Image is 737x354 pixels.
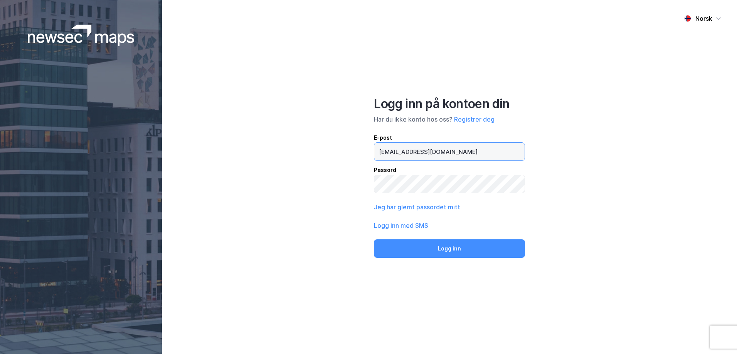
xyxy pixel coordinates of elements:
button: Jeg har glemt passordet mitt [374,202,460,212]
button: Logg inn med SMS [374,221,428,230]
iframe: Chat Widget [698,317,737,354]
div: Har du ikke konto hos oss? [374,115,525,124]
div: Logg inn på kontoen din [374,96,525,112]
img: logoWhite.bf58a803f64e89776f2b079ca2356427.svg [28,25,135,46]
button: Registrer deg [454,115,495,124]
div: Passord [374,165,525,175]
div: Norsk [695,14,712,23]
button: Logg inn [374,239,525,258]
div: E-post [374,133,525,142]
